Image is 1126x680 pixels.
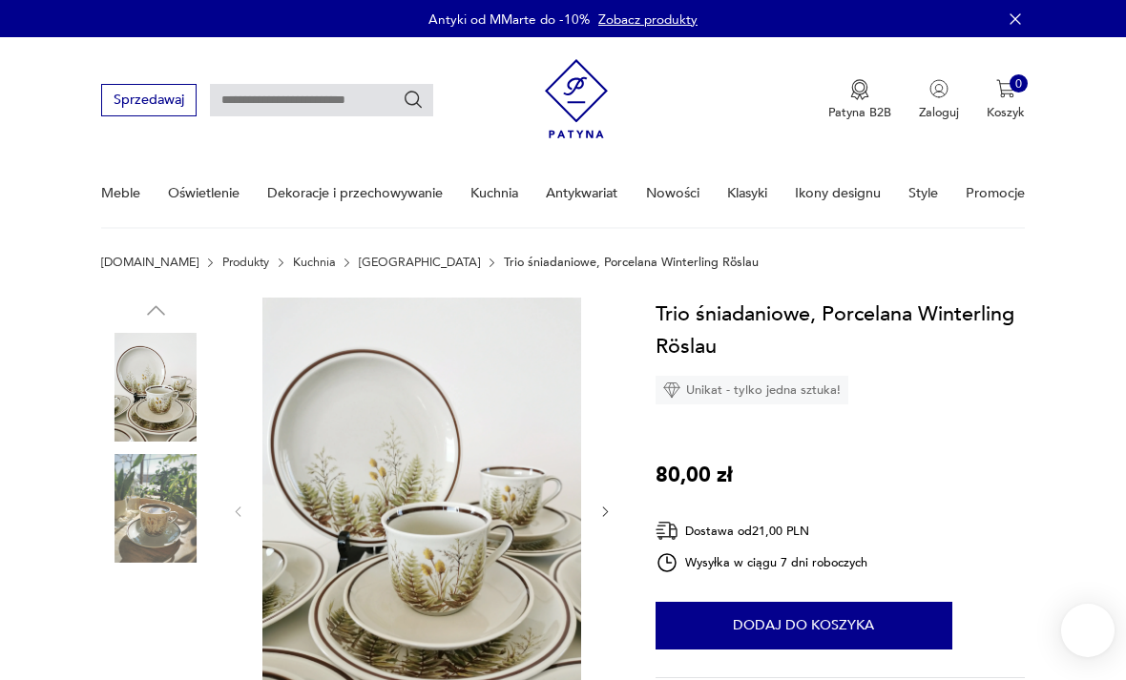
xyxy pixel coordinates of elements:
img: Zdjęcie produktu Trio śniadaniowe, Porcelana Winterling Röslau [101,333,210,442]
button: Dodaj do koszyka [656,602,952,649]
a: Ikona medaluPatyna B2B [828,79,891,121]
div: 0 [1010,74,1029,93]
p: Antyki od MMarte do -10% [428,10,590,29]
div: Unikat - tylko jedna sztuka! [656,376,848,404]
a: Kuchnia [293,256,336,269]
a: Nowości [646,160,699,226]
button: Zaloguj [919,79,959,121]
a: Klasyki [727,160,767,226]
a: Antykwariat [546,160,617,226]
p: Trio śniadaniowe, Porcelana Winterling Röslau [504,256,759,269]
a: Sprzedawaj [101,95,196,107]
img: Ikonka użytkownika [929,79,949,98]
a: Dekoracje i przechowywanie [267,160,443,226]
img: Ikona diamentu [663,381,680,399]
button: 0Koszyk [987,79,1025,121]
button: Sprzedawaj [101,84,196,115]
p: Zaloguj [919,104,959,121]
a: Ikony designu [795,160,881,226]
img: Zdjęcie produktu Trio śniadaniowe, Porcelana Winterling Röslau [101,454,210,563]
div: Dostawa od 21,00 PLN [656,519,867,543]
button: Patyna B2B [828,79,891,121]
a: Style [908,160,938,226]
img: Ikona dostawy [656,519,678,543]
img: Ikona medalu [850,79,869,100]
a: Kuchnia [470,160,518,226]
a: Oświetlenie [168,160,240,226]
h1: Trio śniadaniowe, Porcelana Winterling Röslau [656,298,1025,362]
iframe: Smartsupp widget button [1061,604,1115,657]
a: [DOMAIN_NAME] [101,256,198,269]
button: Szukaj [403,90,424,111]
a: Meble [101,160,140,226]
p: 80,00 zł [656,459,733,491]
img: Patyna - sklep z meblami i dekoracjami vintage [545,52,609,145]
p: Patyna B2B [828,104,891,121]
a: Zobacz produkty [598,10,698,29]
a: Promocje [966,160,1025,226]
p: Koszyk [987,104,1025,121]
a: Produkty [222,256,269,269]
img: Ikona koszyka [996,79,1015,98]
div: Wysyłka w ciągu 7 dni roboczych [656,551,867,574]
a: [GEOGRAPHIC_DATA] [359,256,480,269]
